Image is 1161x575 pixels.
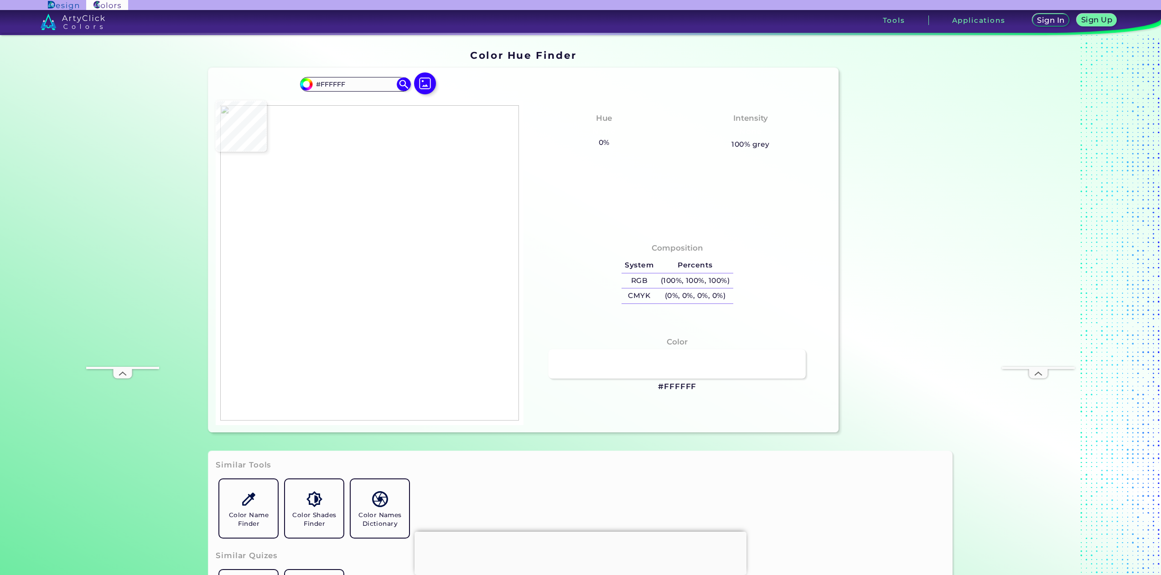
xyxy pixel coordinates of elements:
[883,17,905,24] h3: Tools
[1079,15,1115,26] a: Sign Up
[1038,17,1063,24] h5: Sign In
[1002,93,1075,367] iframe: Advertisement
[414,72,436,94] img: icon picture
[589,126,619,137] h3: None
[1083,16,1111,23] h5: Sign Up
[372,491,388,507] img: icon_color_names_dictionary.svg
[735,126,766,137] h3: None
[596,112,612,125] h4: Hue
[415,532,746,573] iframe: Advertisement
[86,93,159,367] iframe: Advertisement
[313,78,398,90] input: type color..
[657,258,733,273] h5: Percents
[289,511,340,528] h5: Color Shades Finder
[397,77,410,91] img: icon search
[667,335,688,349] h4: Color
[216,460,271,471] h3: Similar Tools
[657,288,733,303] h5: (0%, 0%, 0%, 0%)
[216,550,278,561] h3: Similar Quizes
[622,273,657,288] h5: RGB
[622,258,657,273] h5: System
[220,105,519,421] img: 4a5c4394-cb3c-4241-94ca-b21421917cd8
[223,511,274,528] h5: Color Name Finder
[657,273,733,288] h5: (100%, 100%, 100%)
[733,112,768,125] h4: Intensity
[470,48,576,62] h1: Color Hue Finder
[622,288,657,303] h5: CMYK
[652,241,703,255] h4: Composition
[1034,15,1068,26] a: Sign In
[216,476,281,541] a: Color Name Finder
[241,491,257,507] img: icon_color_name_finder.svg
[658,381,696,392] h3: #FFFFFF
[48,1,78,10] img: ArtyClick Design logo
[347,476,413,541] a: Color Names Dictionary
[306,491,322,507] img: icon_color_shades.svg
[842,46,956,436] iframe: Advertisement
[41,14,105,30] img: logo_artyclick_colors_white.svg
[595,137,613,149] h5: 0%
[281,476,347,541] a: Color Shades Finder
[731,139,769,150] h5: 100% grey
[952,17,1006,24] h3: Applications
[354,511,405,528] h5: Color Names Dictionary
